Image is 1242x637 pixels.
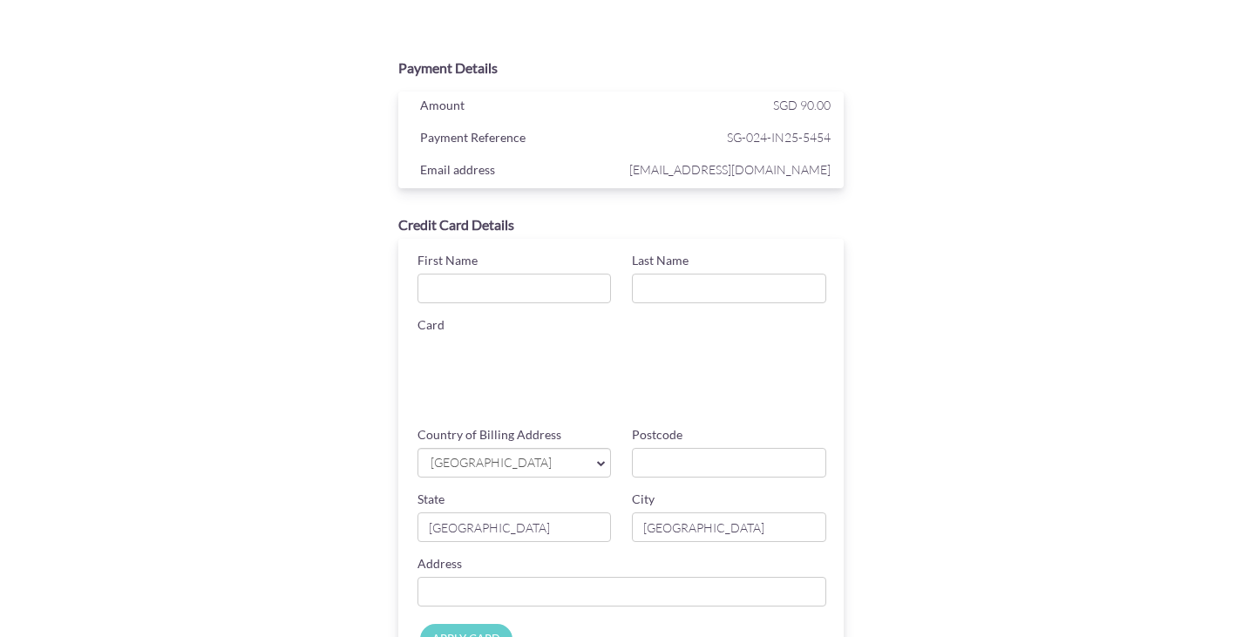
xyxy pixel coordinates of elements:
[398,215,845,235] div: Credit Card Details
[398,58,845,78] div: Payment Details
[407,159,626,185] div: Email address
[625,159,831,180] span: [EMAIL_ADDRESS][DOMAIN_NAME]
[417,252,478,269] label: First Name
[632,252,689,269] label: Last Name
[417,388,615,419] iframe: Secure card expiration date input frame
[417,555,462,573] label: Address
[625,126,831,148] span: SG-024-IN25-5454
[429,454,583,472] span: [GEOGRAPHIC_DATA]
[417,426,561,444] label: Country of Billing Address
[417,448,612,478] a: [GEOGRAPHIC_DATA]
[417,338,830,369] iframe: Secure card number input frame
[632,491,655,508] label: City
[407,94,626,120] div: Amount
[417,491,445,508] label: State
[632,426,682,444] label: Postcode
[417,316,445,334] label: Card
[635,388,833,419] iframe: Secure card security code input frame
[407,126,626,152] div: Payment Reference
[773,98,831,112] span: SGD 90.00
